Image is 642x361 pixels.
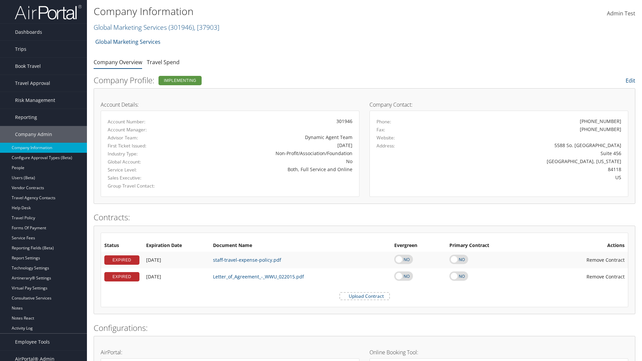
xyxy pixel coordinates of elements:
div: Add/Edit Date [146,257,206,263]
th: Expiration Date [143,240,210,252]
a: Global Marketing Services [95,35,160,48]
a: Company Overview [94,58,142,66]
div: Non-Profit/Association/Foundation [193,150,352,157]
span: [DATE] [146,257,161,263]
div: [GEOGRAPHIC_DATA], [US_STATE] [440,158,622,165]
h4: Company Contact: [369,102,628,107]
label: Upload Contract [340,293,389,299]
label: First Ticket Issued: [108,142,183,149]
th: Status [101,240,143,252]
th: Document Name [210,240,391,252]
label: Fax: [377,126,385,133]
label: Account Manager: [108,126,183,133]
img: airportal-logo.png [15,4,82,20]
span: Dashboards [15,24,42,40]
h4: Online Booking Tool: [369,350,628,355]
h4: Account Details: [101,102,359,107]
th: Evergreen [391,240,446,252]
span: Remove Contract [586,273,625,280]
label: Website: [377,134,395,141]
div: [DATE] [193,142,352,149]
span: Trips [15,41,26,57]
label: Industry Type: [108,150,183,157]
h4: AirPortal: [101,350,359,355]
a: staff-travel-expense-policy.pdf [213,257,281,263]
span: Remove Contract [586,257,625,263]
span: Book Travel [15,58,41,75]
label: Advisor Team: [108,134,183,141]
i: Remove Contract [580,253,586,266]
label: Address: [377,142,395,149]
label: Global Account: [108,158,183,165]
a: Global Marketing Services [94,23,219,32]
span: Admin Test [607,10,635,17]
span: [DATE] [146,273,161,280]
label: Account Number: [108,118,183,125]
div: EXPIRED [104,272,139,281]
span: Employee Tools [15,334,50,350]
a: Admin Test [607,3,635,24]
a: Travel Spend [147,58,180,66]
span: , [ 37903 ] [194,23,219,32]
h2: Contracts: [94,212,635,223]
a: Letter_of_Agreement_-_WWU_022015.pdf [213,273,304,280]
div: [PHONE_NUMBER] [580,126,621,133]
label: Phone: [377,118,391,125]
label: Sales Executive: [108,174,183,181]
div: 5588 So. [GEOGRAPHIC_DATA] [440,142,622,149]
div: Add/Edit Date [146,274,206,280]
div: Dynamic Agent Team [193,134,352,141]
div: US [440,174,622,181]
div: Suite 456 [440,150,622,157]
h2: Configurations: [94,322,635,334]
label: Service Level: [108,166,183,173]
span: Risk Management [15,92,55,109]
div: No [193,158,352,165]
div: 84118 [440,166,622,173]
i: Remove Contract [580,270,586,283]
th: Primary Contract [446,240,532,252]
h1: Company Information [94,4,455,18]
span: Company Admin [15,126,52,143]
div: Implementing [158,76,202,85]
th: Actions [532,240,628,252]
div: Both, Full Service and Online [193,166,352,173]
a: Edit [626,77,635,84]
div: 301946 [193,118,352,125]
span: Travel Approval [15,75,50,92]
div: EXPIRED [104,255,139,265]
span: Reporting [15,109,37,126]
label: Group Travel Contact: [108,183,183,189]
div: [PHONE_NUMBER] [580,118,621,125]
span: ( 301946 ) [169,23,194,32]
h2: Company Profile: [94,75,451,86]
